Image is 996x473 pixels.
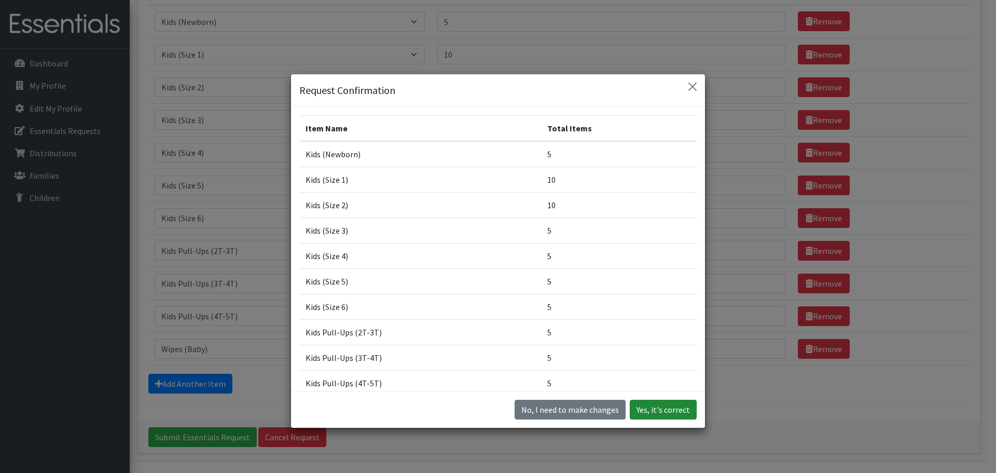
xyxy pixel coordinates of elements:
[630,400,697,420] button: Yes, it's correct
[299,193,541,218] td: Kids (Size 2)
[299,167,541,193] td: Kids (Size 1)
[299,141,541,167] td: Kids (Newborn)
[541,141,697,167] td: 5
[299,83,395,98] h5: Request Confirmation
[299,320,541,345] td: Kids Pull-Ups (2T-3T)
[541,345,697,371] td: 5
[299,345,541,371] td: Kids Pull-Ups (3T-4T)
[515,400,626,420] button: No I need to make changes
[541,167,697,193] td: 10
[541,294,697,320] td: 5
[541,320,697,345] td: 5
[541,371,697,396] td: 5
[541,244,697,269] td: 5
[299,244,541,269] td: Kids (Size 4)
[684,78,701,95] button: Close
[299,218,541,244] td: Kids (Size 3)
[541,218,697,244] td: 5
[299,116,541,142] th: Item Name
[299,371,541,396] td: Kids Pull-Ups (4T-5T)
[541,269,697,294] td: 5
[299,269,541,294] td: Kids (Size 5)
[299,294,541,320] td: Kids (Size 6)
[541,193,697,218] td: 10
[541,116,697,142] th: Total Items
